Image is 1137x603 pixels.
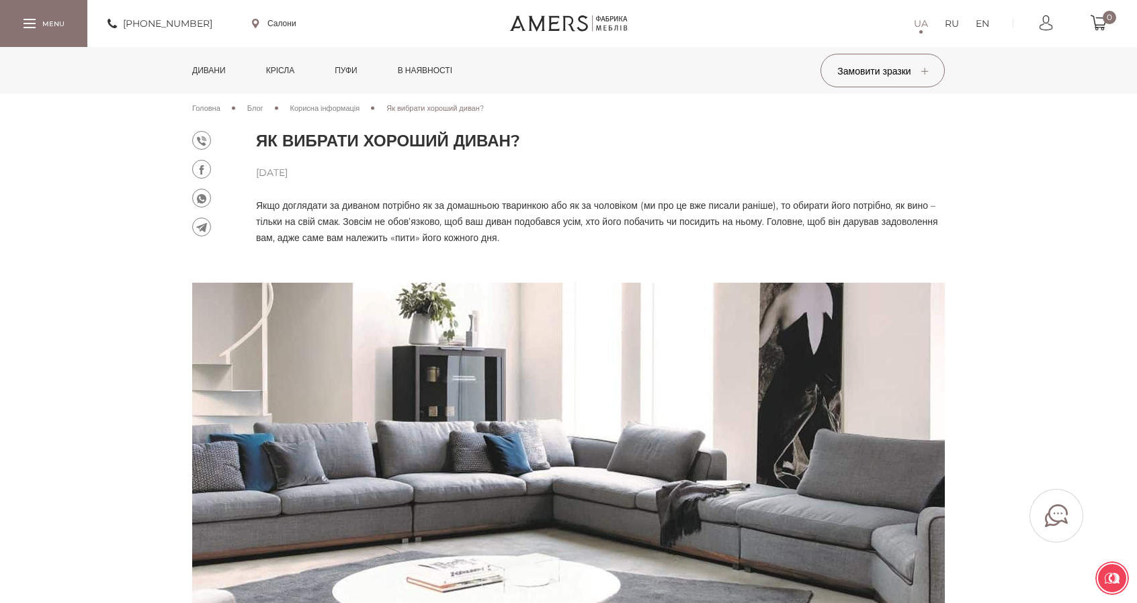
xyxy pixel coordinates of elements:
[290,103,360,113] span: Корисна інформація
[820,54,945,87] button: Замовити зразки
[290,102,360,114] a: Корисна інформація
[252,17,296,30] a: Салони
[256,165,945,181] span: [DATE]
[256,131,945,151] h1: Як вибрати хороший диван?
[976,15,989,32] a: EN
[914,15,928,32] a: UA
[192,103,220,113] span: Головна
[247,102,263,114] a: Блог
[182,47,236,94] a: Дивани
[108,15,212,32] a: [PHONE_NUMBER]
[256,47,304,94] a: Крісла
[945,15,959,32] a: RU
[192,102,220,114] a: Головна
[1103,11,1116,24] span: 0
[256,197,945,246] p: Якщо доглядати за диваном потрібно як за домашньою тваринкою або як за чоловіком (ми про це вже п...
[325,47,368,94] a: Пуфи
[837,65,927,77] span: Замовити зразки
[247,103,263,113] span: Блог
[388,47,462,94] a: в наявності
